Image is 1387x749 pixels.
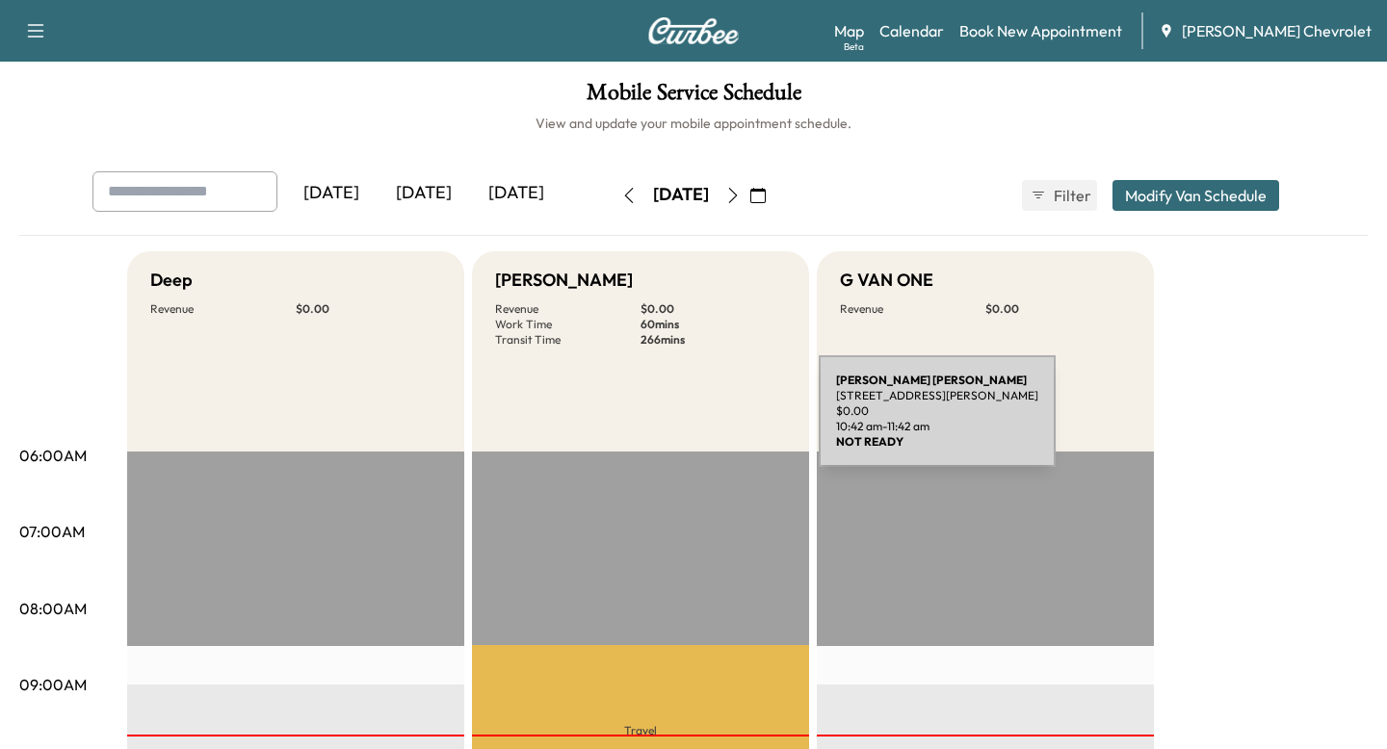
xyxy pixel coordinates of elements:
button: Modify Van Schedule [1112,180,1279,211]
div: [DATE] [285,171,378,216]
h1: Mobile Service Schedule [19,81,1368,114]
h5: Deep [150,267,193,294]
div: [DATE] [378,171,470,216]
button: Filter [1022,180,1097,211]
p: 266 mins [641,332,786,348]
div: Beta [844,39,864,54]
a: Calendar [879,19,944,42]
p: 08:00AM [19,597,87,620]
p: Revenue [495,301,641,317]
a: MapBeta [834,19,864,42]
p: $ 0.00 [641,301,786,317]
p: $ 0.00 [296,301,441,317]
p: 60 mins [641,317,786,332]
p: 09:00AM [19,673,87,696]
a: Book New Appointment [959,19,1122,42]
h6: View and update your mobile appointment schedule. [19,114,1368,133]
h5: G VAN ONE [840,267,933,294]
p: 07:00AM [19,520,85,543]
h5: [PERSON_NAME] [495,267,633,294]
p: 06:00AM [19,444,87,467]
p: Work Time [495,317,641,332]
p: $ 0.00 [985,301,1131,317]
span: Filter [1054,184,1088,207]
img: Curbee Logo [647,17,740,44]
div: [DATE] [653,183,709,207]
p: Transit Time [495,332,641,348]
p: Revenue [150,301,296,317]
p: Revenue [840,301,985,317]
div: [DATE] [470,171,563,216]
span: [PERSON_NAME] Chevrolet [1182,19,1372,42]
